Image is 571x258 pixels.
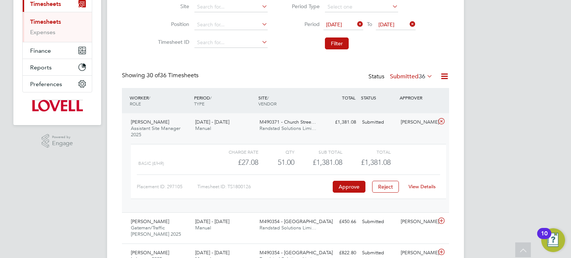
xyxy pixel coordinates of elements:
[541,233,548,243] div: 10
[286,21,320,27] label: Period
[130,101,141,107] span: ROLE
[131,125,180,138] span: Assistant Site Manager 2025
[52,140,73,147] span: Engage
[192,91,257,110] div: PERIOD
[359,91,398,104] div: STATUS
[210,95,212,101] span: /
[149,95,150,101] span: /
[195,119,229,125] span: [DATE] - [DATE]
[32,100,83,112] img: lovell-logo-retina.png
[122,72,200,79] div: Showing
[194,101,204,107] span: TYPE
[128,91,192,110] div: WORKER
[258,156,294,169] div: 51.00
[210,147,258,156] div: Charge rate
[541,228,565,252] button: Open Resource Center, 10 new notifications
[30,18,61,25] a: Timesheets
[131,249,169,256] span: [PERSON_NAME]
[258,147,294,156] div: QTY
[368,72,434,82] div: Status
[259,225,316,231] span: Randstad Solutions Limi…
[325,37,349,49] button: Filter
[259,125,316,131] span: Randstad Solutions Limi…
[23,76,92,92] button: Preferences
[195,125,211,131] span: Manual
[342,147,390,156] div: Total
[398,91,436,104] div: APPROVER
[131,225,181,237] span: Gateman/Traffic [PERSON_NAME] 2025
[194,2,268,12] input: Search for...
[52,134,73,140] span: Powered by
[398,216,436,228] div: [PERSON_NAME]
[146,72,199,79] span: 36 Timesheets
[294,147,342,156] div: Sub Total
[325,2,398,12] input: Select one
[378,21,394,28] span: [DATE]
[259,119,316,125] span: M490371 - Church Stree…
[195,225,211,231] span: Manual
[267,95,269,101] span: /
[23,12,92,42] div: Timesheets
[390,73,433,80] label: Submitted
[286,3,320,10] label: Period Type
[294,156,342,169] div: £1,381.08
[359,116,398,128] div: Submitted
[156,3,189,10] label: Site
[342,95,355,101] span: TOTAL
[30,64,52,71] span: Reports
[156,21,189,27] label: Position
[333,181,365,193] button: Approve
[137,181,197,193] div: Placement ID: 297105
[30,81,62,88] span: Preferences
[146,72,160,79] span: 30 of
[195,218,229,225] span: [DATE] - [DATE]
[194,37,268,48] input: Search for...
[372,181,399,193] button: Reject
[138,161,164,166] span: Basic (£/HR)
[42,134,73,148] a: Powered byEngage
[197,181,331,193] div: Timesheet ID: TS1800126
[259,249,333,256] span: M490354 - [GEOGRAPHIC_DATA]
[361,158,391,167] span: £1,381.08
[156,39,189,45] label: Timesheet ID
[194,20,268,30] input: Search for...
[30,47,51,54] span: Finance
[259,218,333,225] span: M490354 - [GEOGRAPHIC_DATA]
[320,116,359,128] div: £1,381.08
[23,42,92,59] button: Finance
[359,216,398,228] div: Submitted
[131,119,169,125] span: [PERSON_NAME]
[409,183,436,190] a: View Details
[365,19,374,29] span: To
[419,73,425,80] span: 36
[30,29,55,36] a: Expenses
[257,91,321,110] div: SITE
[326,21,342,28] span: [DATE]
[30,0,61,7] span: Timesheets
[398,116,436,128] div: [PERSON_NAME]
[210,156,258,169] div: £27.08
[258,101,277,107] span: VENDOR
[23,59,92,75] button: Reports
[22,100,92,112] a: Go to home page
[195,249,229,256] span: [DATE] - [DATE]
[131,218,169,225] span: [PERSON_NAME]
[320,216,359,228] div: £450.66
